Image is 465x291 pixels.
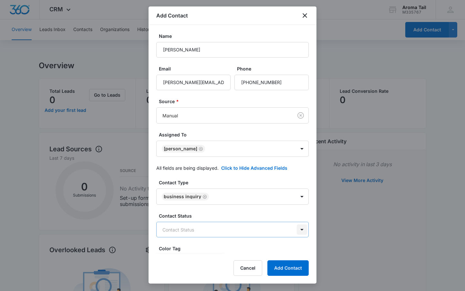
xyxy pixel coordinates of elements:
input: Phone [234,75,309,90]
h1: Add Contact [156,12,188,19]
div: Business Inquiry [164,194,201,199]
button: Add Contact [267,260,309,276]
label: Color Tag [159,245,311,252]
div: Remove Peter Nielsen [197,146,203,151]
label: Source [159,98,311,105]
label: Contact Type [159,179,311,186]
label: Contact Status [159,212,311,219]
div: Remove Business Inquiry [201,194,207,199]
button: Clear [295,110,306,121]
button: Click to Hide Advanced Fields [221,165,287,171]
label: Assigned To [159,131,311,138]
div: [PERSON_NAME] [164,146,197,151]
button: Cancel [233,260,262,276]
input: Email [156,75,231,90]
label: Name [159,33,311,39]
label: Email [159,65,233,72]
label: Phone [237,65,311,72]
input: Name [156,42,309,58]
button: close [301,12,309,19]
p: All fields are being displayed. [156,165,219,171]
